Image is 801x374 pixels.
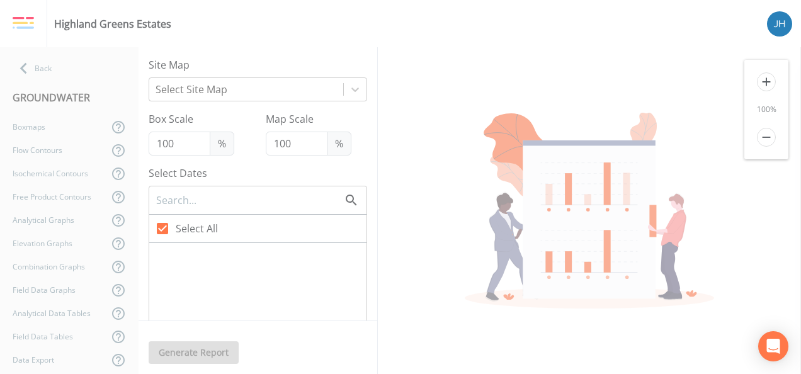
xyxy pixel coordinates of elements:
i: add [757,72,776,91]
img: undraw_report_building_chart-e1PV7-8T.svg [465,113,714,309]
div: Open Intercom Messenger [758,331,788,361]
i: remove [757,128,776,147]
div: Highland Greens Estates [54,16,171,31]
div: 100 % [744,104,788,115]
label: Box Scale [149,111,234,127]
label: Map Scale [266,111,351,127]
span: Select All [176,221,218,236]
label: Select Dates [149,166,367,181]
img: 84dca5caa6e2e8dac459fb12ff18e533 [767,11,792,37]
span: % [210,132,234,156]
span: % [327,132,351,156]
label: Site Map [149,57,367,72]
input: Search... [155,192,344,208]
img: logo [13,16,34,30]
